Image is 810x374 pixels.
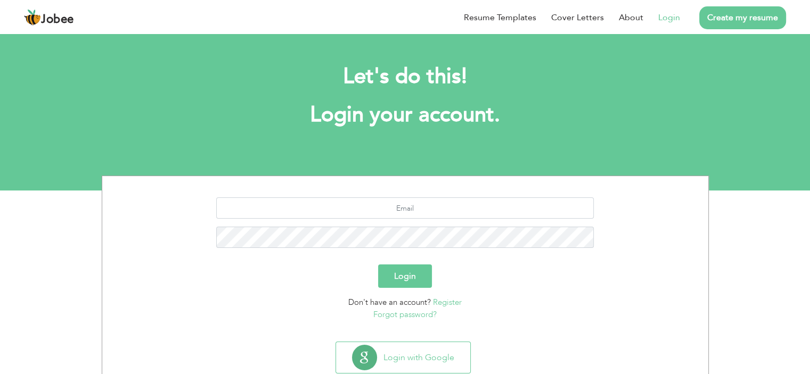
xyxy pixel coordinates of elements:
[118,101,693,129] h1: Login your account.
[24,9,74,26] a: Jobee
[216,197,594,219] input: Email
[658,11,680,24] a: Login
[464,11,536,24] a: Resume Templates
[373,309,437,320] a: Forgot password?
[24,9,41,26] img: jobee.io
[336,342,470,373] button: Login with Google
[551,11,604,24] a: Cover Letters
[41,14,74,26] span: Jobee
[619,11,643,24] a: About
[348,297,431,307] span: Don't have an account?
[378,264,432,288] button: Login
[699,6,786,29] a: Create my resume
[433,297,462,307] a: Register
[118,63,693,90] h2: Let's do this!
